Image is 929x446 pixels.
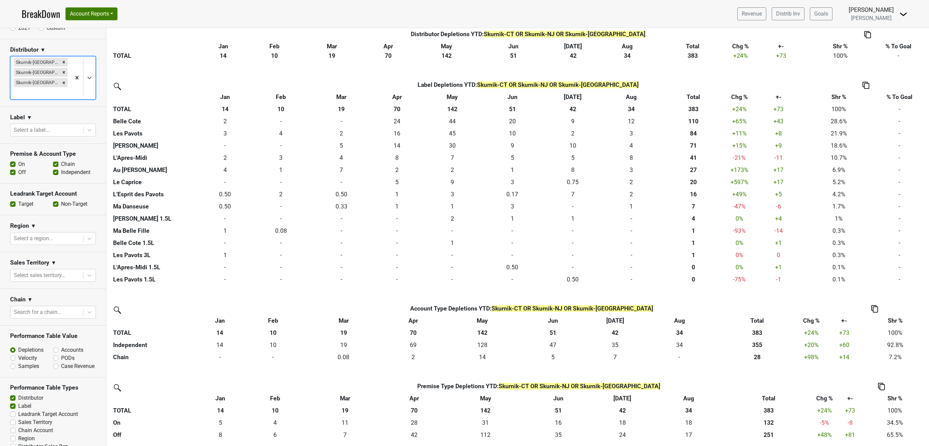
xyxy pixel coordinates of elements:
[252,141,310,150] div: -
[542,91,603,103] th: Jul: activate to sort column ascending
[372,176,423,188] td: 5.166
[544,178,602,187] div: 0.75
[805,140,872,152] td: 18.6%
[10,114,25,121] h3: Label
[51,259,56,267] span: ▼
[18,410,78,418] label: Leadrank Target Account
[727,188,751,200] td: +49 %
[871,50,926,62] td: -
[727,140,751,152] td: +15 %
[200,103,250,115] th: 14
[660,91,727,103] th: Total: activate to sort column ascending
[872,152,927,164] td: -
[727,127,751,140] td: +11 %
[805,188,872,200] td: 4.2%
[201,141,249,150] div: -
[733,52,748,59] span: +24%
[47,24,65,32] label: Custom
[727,91,751,103] th: Chg %: activate to sort column ascending
[201,178,249,187] div: -
[872,115,927,127] td: -
[252,178,310,187] div: -
[660,164,727,176] th: 26.584
[423,127,482,140] td: 45.081
[423,188,482,200] td: 2.5
[311,115,372,127] td: 0
[586,315,644,327] th: Jul: activate to sort column ascending
[373,166,421,174] div: 2
[250,152,311,164] td: 3.25
[311,103,372,115] th: 19
[18,362,39,370] label: Samples
[809,40,871,52] th: Shr %: activate to sort column ascending
[14,78,60,87] div: Skurnik-[GEOGRAPHIC_DATA]
[250,164,311,176] td: 1
[252,153,310,162] div: 3
[200,140,250,152] td: 0
[484,190,541,199] div: 0.17
[423,152,482,164] td: 6.5
[753,40,809,52] th: +-: activate to sort column ascending
[447,392,524,404] th: May: activate to sort column ascending
[111,50,200,62] th: TOTAL
[824,315,865,327] th: +-: activate to sort column ascending
[14,58,60,67] div: Skurnik-[GEOGRAPHIC_DATA]
[302,50,362,62] th: 19
[484,117,541,126] div: 20
[657,40,728,52] th: Total: activate to sort column ascending
[111,127,200,140] th: Les Pavots
[200,91,250,103] th: Jan: activate to sort column ascending
[603,103,660,115] th: 34
[18,24,30,32] label: 2021
[864,31,871,38] img: Copy to clipboard
[482,188,542,200] td: 0.167
[871,305,878,312] img: Copy to clipboard
[603,127,660,140] td: 2.584
[381,392,447,404] th: Apr: activate to sort column ascending
[362,50,415,62] th: 70
[313,178,370,187] div: -
[22,7,60,21] a: BreakDown
[484,141,541,150] div: 9
[372,152,423,164] td: 7.583
[478,40,549,52] th: Jun: activate to sort column ascending
[661,178,726,187] div: 20
[805,103,872,115] td: 100%
[424,117,481,126] div: 44
[542,152,603,164] td: 5
[200,176,250,188] td: 0
[65,7,117,20] button: Account Reports
[660,127,727,140] th: 84.080
[805,164,872,176] td: 6.9%
[313,190,370,199] div: 0.50
[725,392,813,404] th: Total: activate to sort column ascending
[250,176,311,188] td: 0
[727,164,751,176] td: +173 %
[373,117,421,126] div: 24
[872,140,927,152] td: -
[423,140,482,152] td: 29.916
[311,127,372,140] td: 2
[872,164,927,176] td: -
[111,103,200,115] th: TOTAL
[250,188,311,200] td: 2.333
[18,418,52,426] label: Sales Territory
[657,50,728,62] th: 383
[605,153,658,162] div: 8
[603,176,660,188] td: 2.167
[424,190,481,199] div: 3
[751,91,805,103] th: +-: activate to sort column ascending
[542,115,603,127] td: 9
[309,392,381,404] th: Mar: activate to sort column ascending
[862,82,869,89] img: Copy to clipboard
[753,178,804,187] div: +17
[715,315,799,327] th: Total: activate to sort column ascending
[661,117,726,126] div: 110
[593,392,652,404] th: Jul: activate to sort column ascending
[60,78,68,87] div: Remove Skurnik-NY
[751,103,805,115] td: +73
[60,58,68,67] div: Remove Skurnik-CT
[872,127,927,140] td: -
[805,152,872,164] td: 10.7%
[753,166,804,174] div: +17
